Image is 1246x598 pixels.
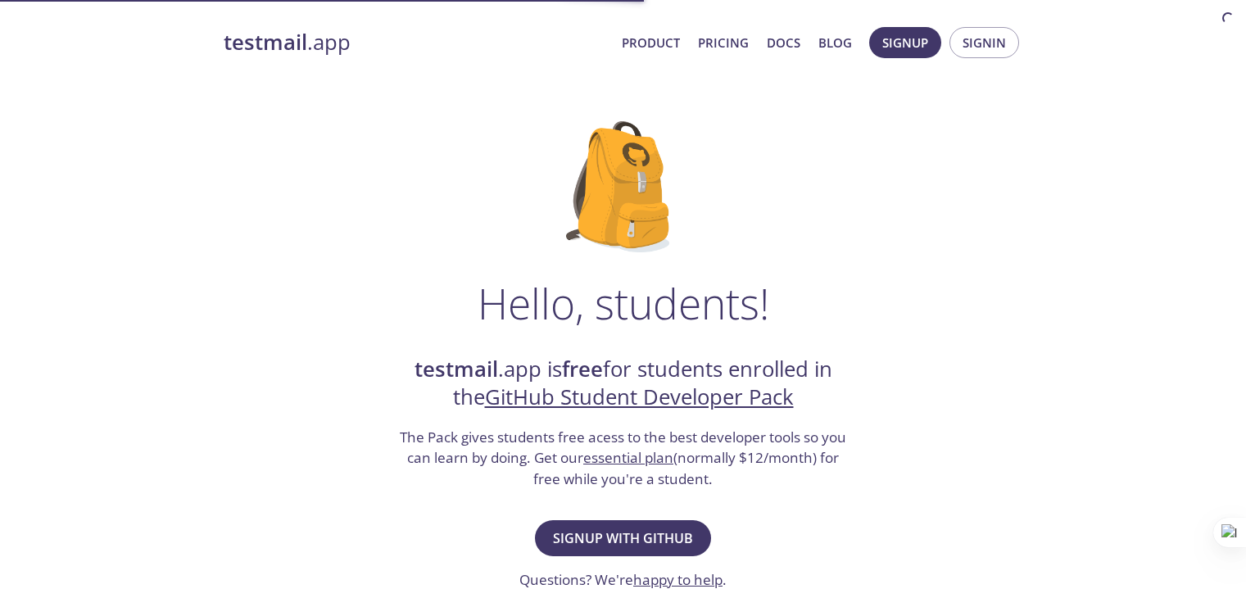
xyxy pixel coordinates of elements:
[224,29,609,57] a: testmail.app
[519,569,727,591] h3: Questions? We're .
[562,355,603,383] strong: free
[478,279,769,328] h1: Hello, students!
[583,448,673,467] a: essential plan
[415,355,498,383] strong: testmail
[949,27,1019,58] button: Signin
[882,32,928,53] span: Signup
[633,570,723,589] a: happy to help
[485,383,794,411] a: GitHub Student Developer Pack
[622,32,680,53] a: Product
[767,32,800,53] a: Docs
[963,32,1006,53] span: Signin
[535,520,711,556] button: Signup with GitHub
[553,527,693,550] span: Signup with GitHub
[566,121,680,252] img: github-student-backpack.png
[224,28,307,57] strong: testmail
[818,32,852,53] a: Blog
[398,356,849,412] h2: .app is for students enrolled in the
[398,427,849,490] h3: The Pack gives students free acess to the best developer tools so you can learn by doing. Get our...
[869,27,941,58] button: Signup
[698,32,749,53] a: Pricing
